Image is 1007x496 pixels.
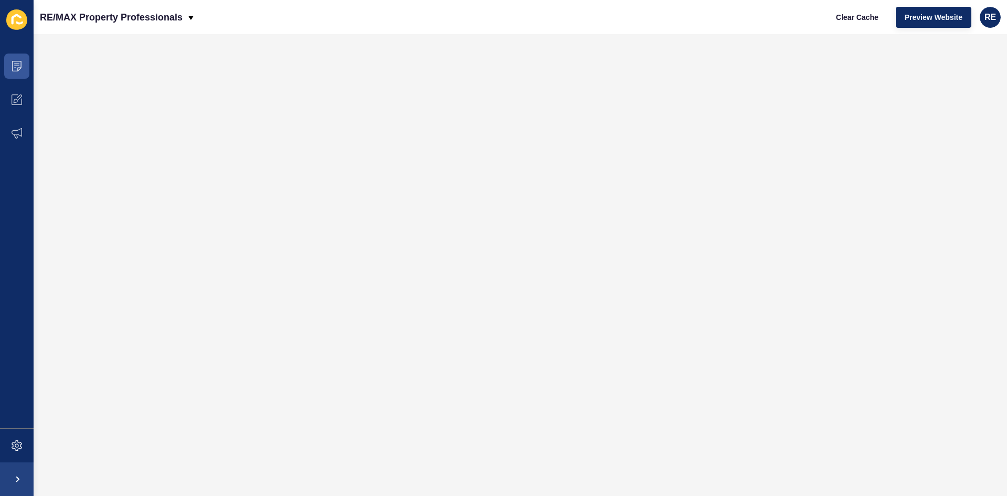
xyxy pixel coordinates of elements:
span: Preview Website [905,12,962,23]
p: RE/MAX Property Professionals [40,4,183,30]
button: Clear Cache [827,7,887,28]
button: Preview Website [896,7,971,28]
span: Clear Cache [836,12,879,23]
span: RE [984,12,996,23]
